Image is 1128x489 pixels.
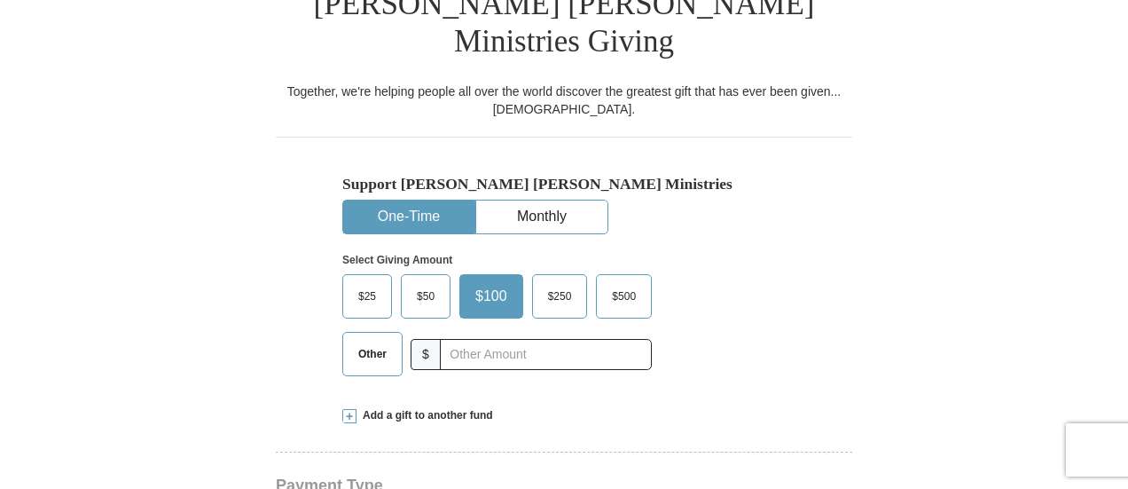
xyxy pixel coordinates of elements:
button: Monthly [476,201,607,233]
span: $50 [408,283,443,310]
span: Add a gift to another fund [356,408,493,423]
span: $ [411,339,441,370]
input: Other Amount [440,339,652,370]
strong: Select Giving Amount [342,254,452,266]
span: $500 [603,283,645,310]
h5: Support [PERSON_NAME] [PERSON_NAME] Ministries [342,175,786,193]
span: $250 [539,283,581,310]
button: One-Time [343,201,474,233]
span: Other [349,341,396,367]
span: $100 [466,283,516,310]
div: Together, we're helping people all over the world discover the greatest gift that has ever been g... [276,83,852,118]
span: $25 [349,283,385,310]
